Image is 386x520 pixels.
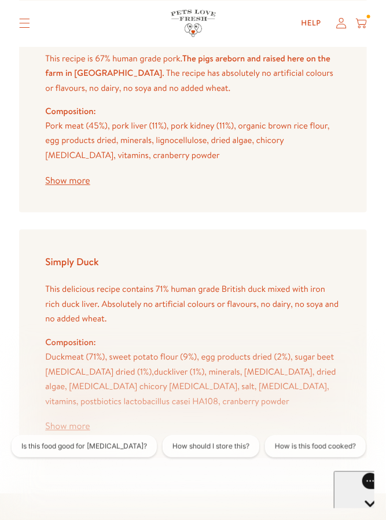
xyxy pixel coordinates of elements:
[154,366,172,378] span: duck
[45,256,340,269] h4: Simply Duck
[45,335,340,350] h4: Composition:
[45,51,340,96] p: This recipe is 67% human grade pork. . The recipe has absolutely no artificial colours or flavour...
[45,422,90,431] button: Show more
[45,104,340,119] h4: Composition:
[45,177,90,186] button: Show more
[182,52,227,64] strong: The pigs are
[171,9,216,36] img: Pets Love Fresh
[45,282,340,327] p: This delicious recipe contains 71% human grade British duck mixed with iron rich duck liver. Abso...
[45,351,65,363] span: Duck
[45,120,329,162] span: Pork meat (45%), pork liver (11%), pork kidney (11%), organic brown rice flour, egg products drie...
[10,10,39,37] summary: Translation missing: en.sections.header.menu
[293,12,330,34] a: Help
[45,366,336,408] span: liver (1%), minerals, [MEDICAL_DATA], dried algae, [MEDICAL_DATA] chicory [MEDICAL_DATA], salt, [...
[334,471,374,508] iframe: Gorgias live chat messenger
[45,351,334,378] span: meat (71%), sweet potato flour (9%), egg products dried (2%), sugar beet [MEDICAL_DATA] dried (1%),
